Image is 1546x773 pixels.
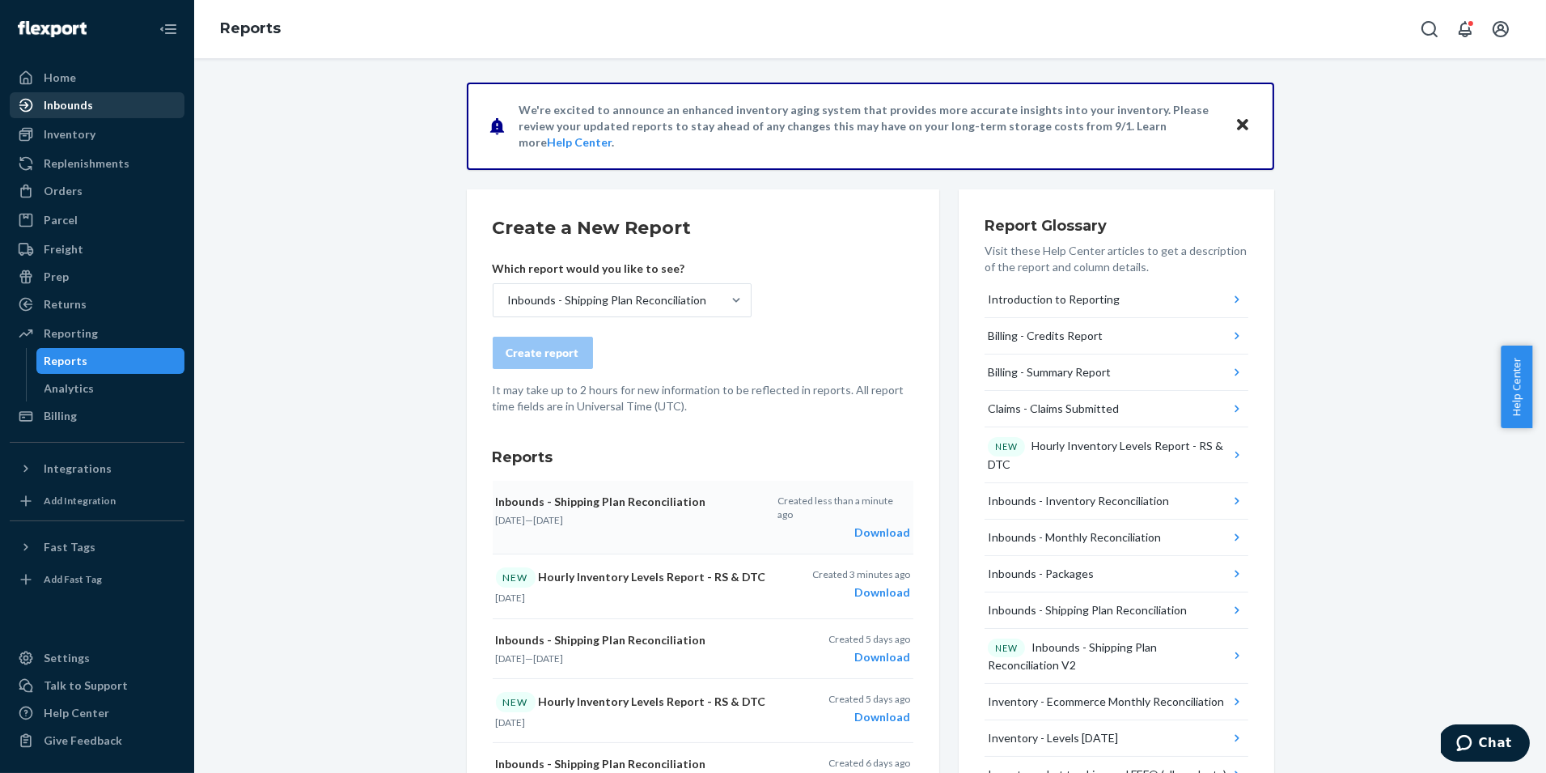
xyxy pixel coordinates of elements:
button: Close [1232,114,1253,138]
button: Give Feedback [10,728,184,754]
h2: Create a New Report [493,215,913,241]
a: Settings [10,645,184,671]
div: Replenishments [44,155,129,172]
button: NEWHourly Inventory Levels Report - RS & DTC [985,427,1248,483]
p: We're excited to announce an enhanced inventory aging system that provides more accurate insights... [519,102,1219,151]
div: Help Center [44,705,109,721]
div: Add Integration [44,494,116,508]
p: Which report would you like to see? [493,261,752,277]
p: Created 5 days ago [828,692,910,706]
div: Billing [44,408,77,424]
p: NEW [995,642,1018,655]
a: Reports [36,348,185,374]
p: Created 6 days ago [828,756,910,770]
p: Inbounds - Shipping Plan Reconciliation [496,494,769,510]
button: Fast Tags [10,534,184,560]
div: Parcel [44,212,78,228]
div: Introduction to Reporting [988,291,1120,308]
button: NEWHourly Inventory Levels Report - RS & DTC[DATE]Created 3 minutes agoDownload [493,554,913,618]
img: Flexport logo [18,21,87,37]
button: Inbounds - Shipping Plan Reconciliation [985,592,1248,629]
p: Created 3 minutes ago [812,567,910,581]
div: Analytics [44,380,95,397]
div: Inventory - Ecommerce Monthly Reconciliation [988,694,1224,710]
a: Replenishments [10,151,184,176]
a: Billing [10,403,184,429]
button: Inbounds - Monthly Reconciliation [985,520,1248,556]
div: Download [828,649,910,665]
div: Returns [44,296,87,312]
button: Claims - Claims Submitted [985,391,1248,427]
time: [DATE] [496,716,526,728]
div: Inventory [44,126,95,142]
a: Parcel [10,207,184,233]
div: Create report [506,345,579,361]
p: Created 5 days ago [828,632,910,646]
button: Open account menu [1485,13,1517,45]
div: Billing - Summary Report [988,364,1111,380]
div: Orders [44,183,83,199]
button: Inventory - Ecommerce Monthly Reconciliation [985,684,1248,720]
a: Freight [10,236,184,262]
div: Reports [44,353,88,369]
div: Inbounds - Shipping Plan Reconciliation [508,292,707,308]
div: Add Fast Tag [44,572,102,586]
a: Add Integration [10,488,184,514]
div: Fast Tags [44,539,95,555]
a: Analytics [36,376,185,401]
div: Inbounds - Packages [988,566,1094,582]
a: Inbounds [10,92,184,118]
div: Freight [44,241,83,257]
p: Inbounds - Shipping Plan Reconciliation [496,632,769,648]
div: NEW [496,567,536,588]
div: Home [44,70,76,86]
button: Inbounds - Inventory Reconciliation [985,483,1248,520]
a: Help Center [548,135,612,149]
div: Give Feedback [44,733,122,749]
button: NEWHourly Inventory Levels Report - RS & DTC[DATE]Created 5 days agoDownload [493,679,913,743]
time: [DATE] [496,592,526,604]
a: Inventory [10,121,184,147]
p: Hourly Inventory Levels Report - RS & DTC [496,567,769,588]
p: — [496,513,769,527]
a: Reporting [10,321,184,346]
div: Inbounds - Inventory Reconciliation [988,493,1169,509]
time: [DATE] [534,652,564,665]
div: Billing - Credits Report [988,328,1103,344]
a: Help Center [10,700,184,726]
a: Prep [10,264,184,290]
span: Help Center [1501,346,1532,428]
p: Visit these Help Center articles to get a description of the report and column details. [985,243,1248,275]
div: Talk to Support [44,677,128,694]
div: NEW [496,692,536,712]
button: Billing - Summary Report [985,355,1248,391]
p: NEW [995,440,1018,453]
div: Inbounds - Shipping Plan Reconciliation [988,602,1187,618]
a: Reports [220,19,281,37]
time: [DATE] [496,514,526,526]
div: Inbounds [44,97,93,113]
p: Inbounds - Shipping Plan Reconciliation [496,756,769,772]
div: Inbounds - Shipping Plan Reconciliation V2 [988,639,1230,674]
a: Add Fast Tag [10,567,184,592]
button: Close Navigation [152,13,184,45]
time: [DATE] [534,514,564,526]
button: Billing - Credits Report [985,318,1248,355]
button: Open Search Box [1413,13,1446,45]
iframe: Opens a widget where you can chat to one of our agents [1441,724,1530,765]
button: NEWInbounds - Shipping Plan Reconciliation V2 [985,629,1248,685]
p: — [496,652,769,665]
div: Reporting [44,325,98,342]
a: Orders [10,178,184,204]
div: Download [828,709,910,725]
button: Open notifications [1449,13,1481,45]
a: Returns [10,291,184,317]
button: Talk to Support [10,673,184,699]
div: Claims - Claims Submitted [988,401,1119,417]
button: Introduction to Reporting [985,282,1248,318]
button: Inbounds - Shipping Plan Reconciliation[DATE]—[DATE]Created 5 days agoDownload [493,619,913,679]
div: Inbounds - Monthly Reconciliation [988,529,1161,546]
h3: Report Glossary [985,215,1248,236]
button: Inbounds - Packages [985,556,1248,592]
